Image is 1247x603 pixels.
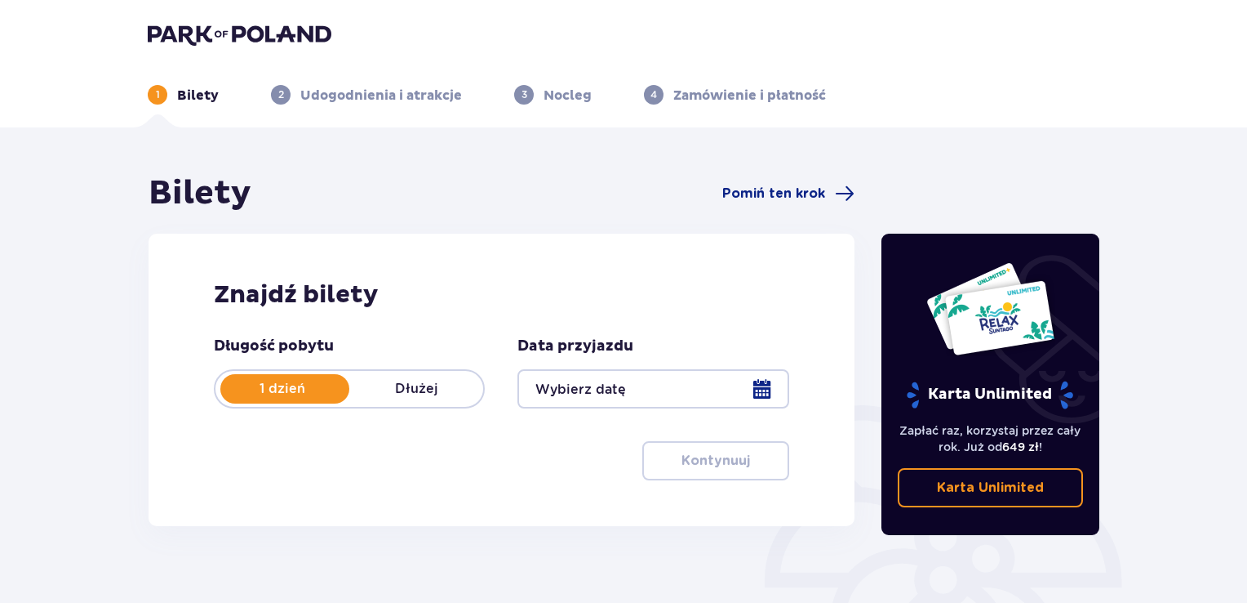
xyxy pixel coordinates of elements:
p: 1 [156,87,160,102]
p: 3 [521,87,527,102]
p: Zapłać raz, korzystaj przez cały rok. Już od ! [898,422,1084,455]
p: Kontynuuj [681,452,750,470]
h1: Bilety [149,173,251,214]
button: Kontynuuj [642,441,789,480]
p: Karta Unlimited [937,479,1044,497]
p: 1 dzień [215,380,349,398]
a: Karta Unlimited [898,468,1084,507]
p: 4 [650,87,657,102]
span: 649 zł [1002,440,1039,453]
a: Pomiń ten krok [722,184,854,203]
h2: Znajdź bilety [214,279,789,310]
p: Bilety [177,87,219,105]
img: Park of Poland logo [148,23,331,46]
p: Długość pobytu [214,337,334,356]
p: Nocleg [544,87,592,105]
p: Karta Unlimited [905,381,1075,409]
p: Dłużej [349,380,483,398]
p: Data przyjazdu [517,337,633,356]
span: Pomiń ten krok [722,185,825,203]
p: Udogodnienia i atrakcje [300,87,462,105]
p: 2 [278,87,284,102]
p: Zamówienie i płatność [673,87,826,105]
